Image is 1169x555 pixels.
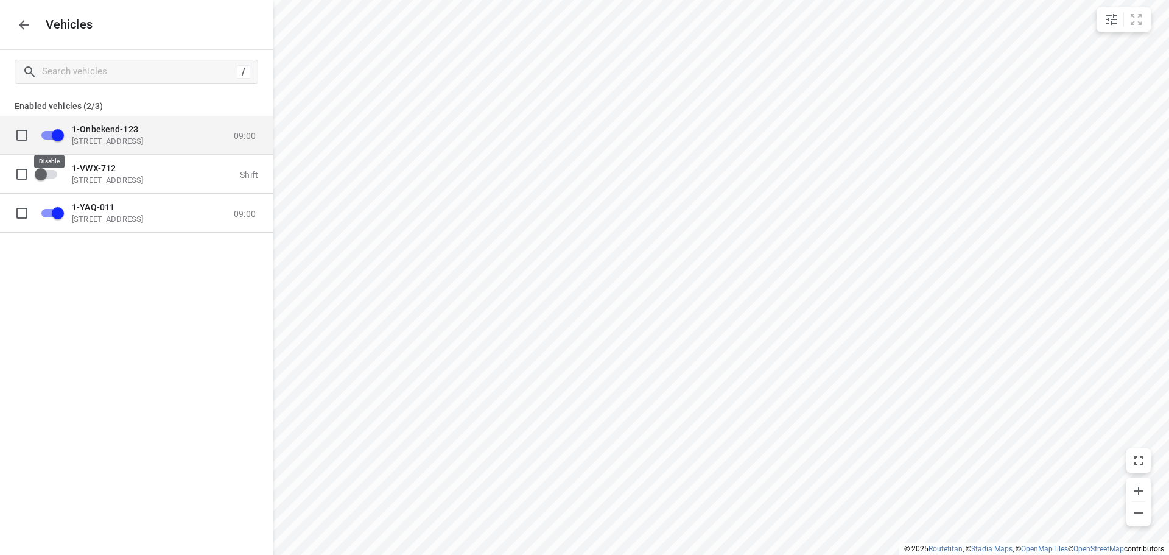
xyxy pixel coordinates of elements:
p: [STREET_ADDRESS] [72,175,194,185]
a: Routetitan [929,545,963,553]
span: Disable [34,201,65,224]
li: © 2025 , © , © © contributors [904,545,1164,553]
p: 09:00- [234,130,258,140]
span: Enable [34,162,65,185]
span: 1-Onbekend-123 [72,124,138,133]
p: Shift [240,169,258,179]
p: Vehicles [36,18,93,32]
a: OpenStreetMap [1073,545,1124,553]
p: [STREET_ADDRESS] [72,214,194,224]
input: Search vehicles [42,62,237,81]
p: 09:00- [234,208,258,218]
span: 1-VWX-712 [72,163,116,172]
div: small contained button group [1097,7,1151,32]
a: Stadia Maps [971,545,1013,553]
span: 1-YAQ-011 [72,202,114,211]
p: [STREET_ADDRESS] [72,136,194,146]
div: / [237,65,250,79]
a: OpenMapTiles [1021,545,1068,553]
